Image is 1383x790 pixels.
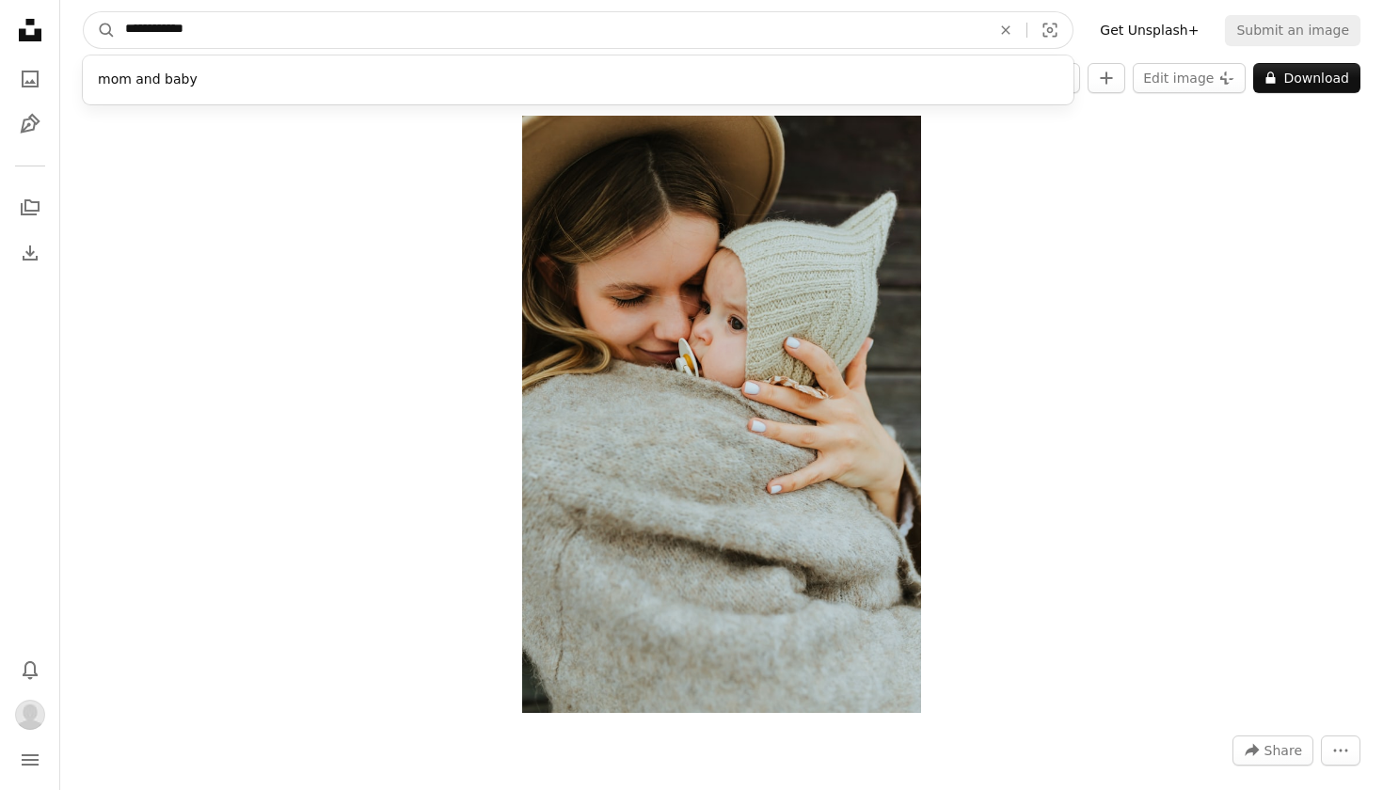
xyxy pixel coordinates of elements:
form: Find visuals sitewide [83,11,1073,49]
button: Download [1253,63,1360,93]
button: Submit an image [1225,15,1360,45]
button: Visual search [1027,12,1073,48]
a: Illustrations [11,105,49,143]
button: Menu [11,741,49,779]
a: Download History [11,234,49,272]
div: mom and baby [83,63,1073,97]
button: Search Unsplash [84,12,116,48]
button: Notifications [11,651,49,688]
button: Share this image [1232,735,1313,766]
button: More Actions [1321,735,1360,766]
button: Clear [985,12,1026,48]
a: Collections [11,189,49,227]
button: Zoom in on this image [522,116,920,713]
span: Share [1264,736,1302,765]
a: Home — Unsplash [11,11,49,53]
button: Edit image [1133,63,1246,93]
img: Avatar of user l Sel [15,700,45,730]
a: Get Unsplash+ [1089,15,1210,45]
img: a woman holding a baby wrapped in a blanket [522,116,920,713]
button: Add to Collection [1088,63,1125,93]
button: Profile [11,696,49,734]
a: Photos [11,60,49,98]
